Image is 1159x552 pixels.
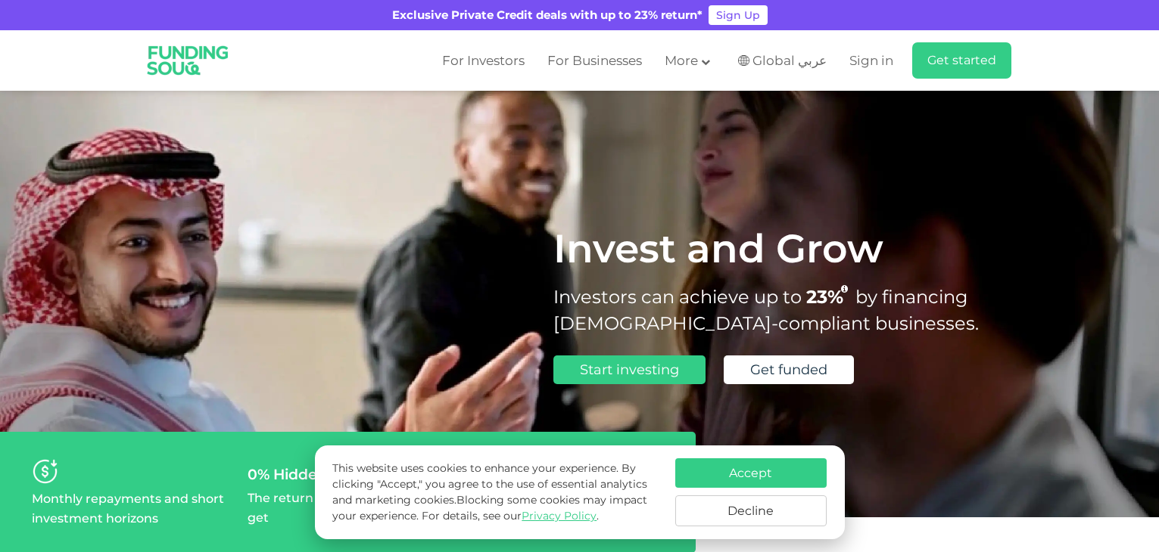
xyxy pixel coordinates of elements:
[422,509,599,523] span: For details, see our .
[675,458,827,488] button: Accept
[553,286,802,308] span: Investors can achieve up to
[32,458,58,485] img: personaliseYourRisk
[248,488,448,528] p: The return you see is what you get
[553,225,883,272] span: Invest and Grow
[849,53,893,68] span: Sign in
[438,48,528,73] a: For Investors
[806,286,855,308] span: 23%
[709,5,768,25] a: Sign Up
[580,361,679,378] span: Start investing
[332,493,647,523] span: Blocking some cookies may impact your experience.
[738,55,749,66] img: SA Flag
[724,355,854,384] a: Get funded
[841,285,848,293] i: 23% IRR (expected) ~ 15% Net yield (expected)
[332,461,659,524] p: This website uses cookies to enhance your experience. By clicking "Accept," you agree to the use ...
[137,33,239,88] img: Logo
[665,53,698,68] span: More
[675,495,827,526] button: Decline
[752,52,827,70] span: Global عربي
[392,7,703,24] div: Exclusive Private Credit deals with up to 23% return*
[927,53,996,67] span: Get started
[846,48,893,73] a: Sign in
[32,489,232,529] p: Monthly repayments and short investment horizons
[553,355,706,384] a: Start investing
[522,509,597,523] a: Privacy Policy
[248,466,448,483] div: 0% Hidden Fees
[750,361,827,378] span: Get funded
[544,48,646,73] a: For Businesses
[553,286,979,334] span: by financing [DEMOGRAPHIC_DATA]-compliant businesses.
